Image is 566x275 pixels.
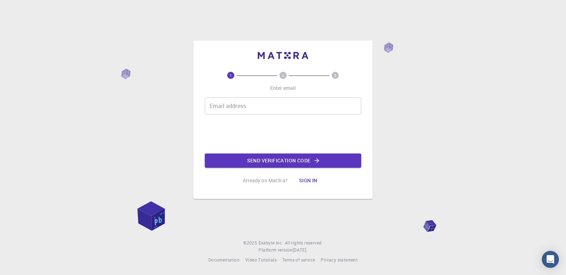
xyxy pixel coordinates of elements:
span: © 2025 [243,239,258,247]
div: Open Intercom Messenger [542,251,559,268]
p: Enter email [270,85,296,92]
a: Terms of service [282,257,315,264]
span: Terms of service [282,257,315,263]
iframe: reCAPTCHA [229,120,337,148]
span: All rights reserved. [285,239,323,247]
span: Exabyte Inc. [258,240,283,246]
span: [DATE] . [293,247,308,253]
button: Send verification code [205,153,361,168]
span: Video Tutorials [245,257,277,263]
a: Video Tutorials [245,257,277,264]
a: [DATE]. [293,247,308,254]
span: Documentation [208,257,240,263]
text: 3 [334,73,336,78]
span: Platform version [258,247,292,254]
a: Exabyte Inc. [258,239,283,247]
p: Already on Mat3ra? [243,177,288,184]
text: 1 [230,73,232,78]
a: Documentation [208,257,240,264]
button: Sign in [293,173,323,188]
a: Privacy statement [321,257,358,264]
span: Privacy statement [321,257,358,263]
text: 2 [282,73,284,78]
